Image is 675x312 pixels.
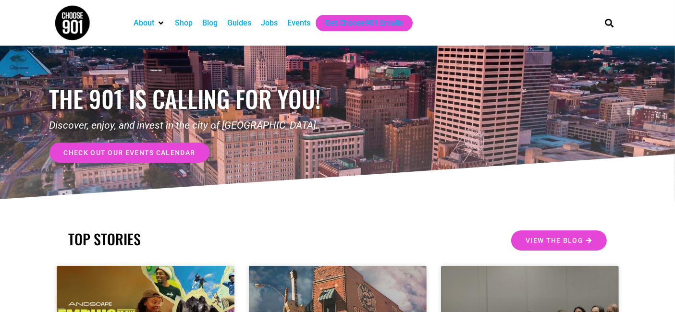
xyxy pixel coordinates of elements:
[49,143,210,163] a: check out our events calendar
[261,17,278,29] a: Jobs
[203,17,218,29] a: Blog
[129,15,171,31] div: About
[526,237,583,244] span: View the Blog
[228,17,252,29] a: Guides
[325,17,403,29] a: Get Choose901 Emails
[175,17,193,29] a: Shop
[64,149,196,156] span: check out our events calendar
[49,84,338,113] h1: the 901 is calling for you!
[601,15,617,31] div: Search
[288,17,311,29] a: Events
[69,230,333,248] h2: TOP STORIES
[134,17,155,29] a: About
[49,118,338,133] p: Discover, enjoy, and invest in the city of [GEOGRAPHIC_DATA].
[129,15,589,31] nav: Main nav
[511,230,606,251] a: View the Blog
